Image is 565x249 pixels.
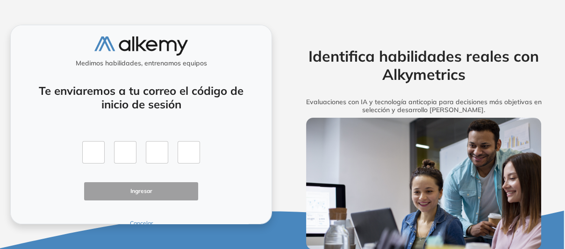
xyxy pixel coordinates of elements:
[293,47,555,83] h2: Identifica habilidades reales con Alkymetrics
[84,219,198,228] button: Cancelar
[94,36,188,56] img: logo-alkemy
[397,141,565,249] iframe: Chat Widget
[293,98,555,114] h5: Evaluaciones con IA y tecnología anticopia para decisiones más objetivas en selección y desarroll...
[14,59,268,67] h5: Medimos habilidades, entrenamos equipos
[36,84,247,111] h4: Te enviaremos a tu correo el código de inicio de sesión
[397,141,565,249] div: Widget de chat
[84,182,198,200] button: Ingresar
